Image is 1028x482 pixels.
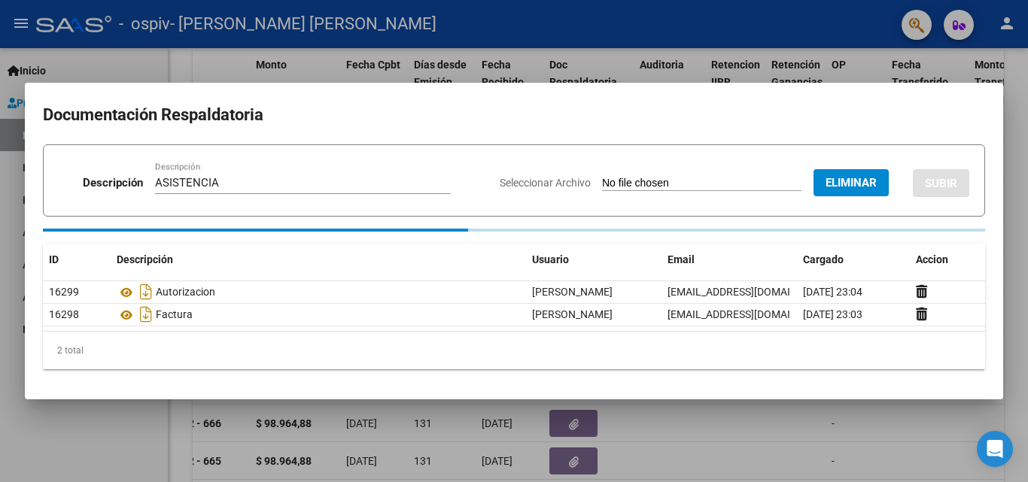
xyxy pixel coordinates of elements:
span: [EMAIL_ADDRESS][DOMAIN_NAME] [668,286,835,298]
span: [PERSON_NAME] [532,308,613,320]
span: Seleccionar Archivo [500,177,591,189]
button: SUBIR [913,169,969,197]
span: Accion [916,253,948,265]
span: Descripción [117,253,173,265]
span: ID [49,253,59,265]
span: [PERSON_NAME] [532,286,613,298]
datatable-header-cell: ID [43,244,111,276]
datatable-header-cell: Cargado [797,244,910,276]
span: Email [668,253,695,265]
div: Factura [117,302,520,326]
datatable-header-cell: Usuario [526,244,662,276]
div: 2 total [43,332,985,369]
span: Usuario [532,253,569,265]
i: Descargar documento [136,302,156,326]
span: [DATE] 23:03 [803,308,862,320]
span: 16298 [49,308,79,320]
div: Open Intercom Messenger [977,431,1013,467]
div: Autorizacion [117,280,520,304]
datatable-header-cell: Descripción [111,244,526,276]
p: Descripción [83,174,143,192]
span: 16299 [49,286,79,298]
span: [EMAIL_ADDRESS][DOMAIN_NAME] [668,308,835,320]
span: SUBIR [925,177,957,190]
datatable-header-cell: Email [662,244,797,276]
span: [DATE] 23:04 [803,286,862,298]
datatable-header-cell: Accion [910,244,985,276]
button: Eliminar [814,169,889,196]
i: Descargar documento [136,280,156,304]
span: Eliminar [826,176,877,189]
h2: Documentación Respaldatoria [43,101,985,129]
span: Cargado [803,253,844,265]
